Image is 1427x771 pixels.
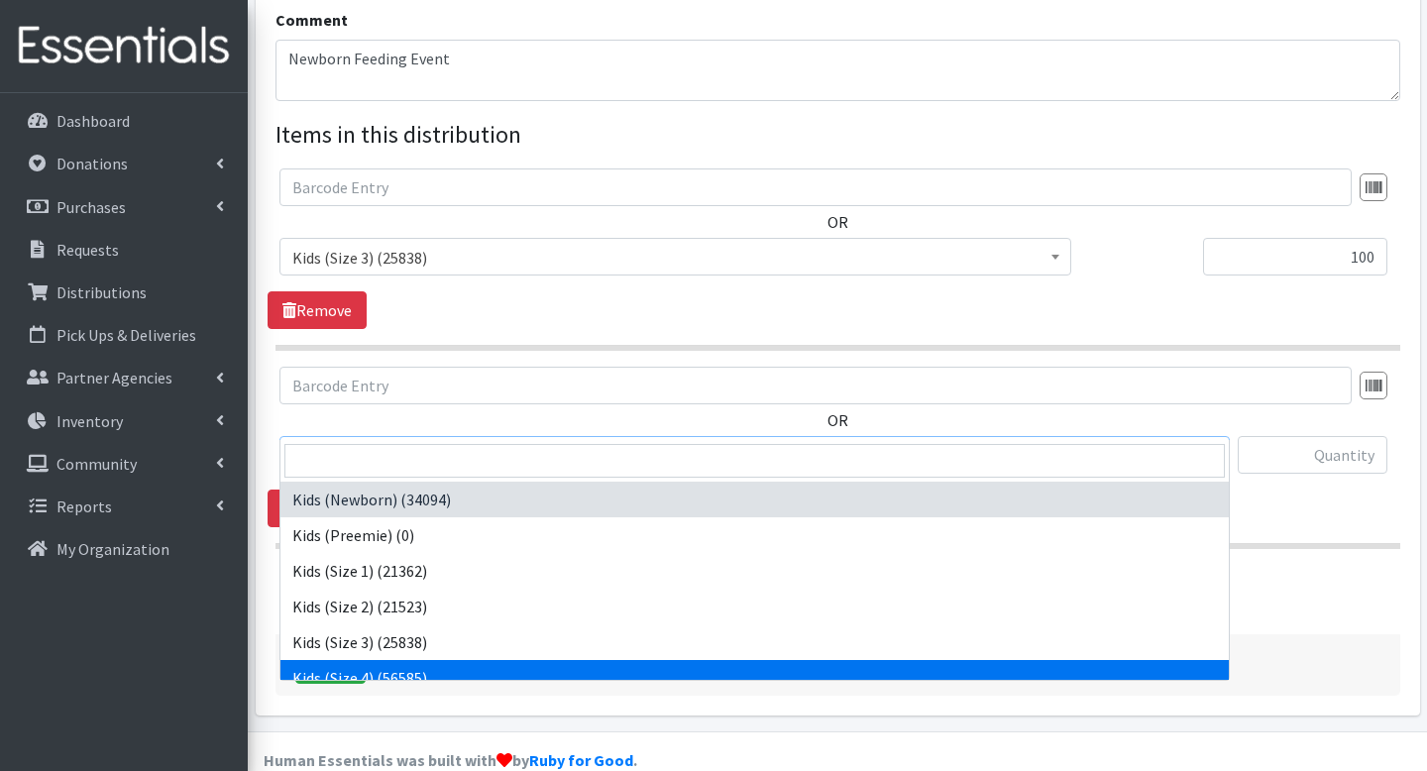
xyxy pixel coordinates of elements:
p: Pick Ups & Deliveries [56,325,196,345]
p: Inventory [56,411,123,431]
li: Kids (Size 3) (25838) [280,624,1229,660]
a: Remove [268,490,367,527]
legend: Items in this distribution [275,117,1400,153]
p: Distributions [56,282,147,302]
a: Distributions [8,273,240,312]
p: Dashboard [56,111,130,131]
a: My Organization [8,529,240,569]
a: Remove [268,291,367,329]
input: Quantity [1203,238,1387,275]
span: Kids (Newborn) (34094) [279,436,1230,474]
p: Requests [56,240,119,260]
a: Pick Ups & Deliveries [8,315,240,355]
input: Barcode Entry [279,367,1352,404]
p: My Organization [56,539,169,559]
img: HumanEssentials [8,13,240,79]
li: Kids (Size 2) (21523) [280,589,1229,624]
label: OR [827,408,848,432]
li: Kids (Newborn) (34094) [280,482,1229,517]
li: Kids (Preemie) (0) [280,517,1229,553]
a: Requests [8,230,240,270]
input: Quantity [1238,436,1387,474]
p: Reports [56,496,112,516]
label: OR [827,210,848,234]
a: Partner Agencies [8,358,240,397]
label: Comment [275,8,348,32]
li: Kids (Size 1) (21362) [280,553,1229,589]
a: Purchases [8,187,240,227]
input: Barcode Entry [279,168,1352,206]
p: Purchases [56,197,126,217]
li: Kids (Size 4) (56585) [280,660,1229,696]
a: Community [8,444,240,484]
a: Ruby for Good [529,750,633,770]
p: Partner Agencies [56,368,172,387]
a: Reports [8,487,240,526]
p: Community [56,454,137,474]
a: Dashboard [8,101,240,141]
a: Donations [8,144,240,183]
p: Donations [56,154,128,173]
span: Kids (Size 3) (25838) [279,238,1071,275]
strong: Human Essentials was built with by . [264,750,637,770]
a: Inventory [8,401,240,441]
span: Kids (Size 3) (25838) [292,244,1058,272]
